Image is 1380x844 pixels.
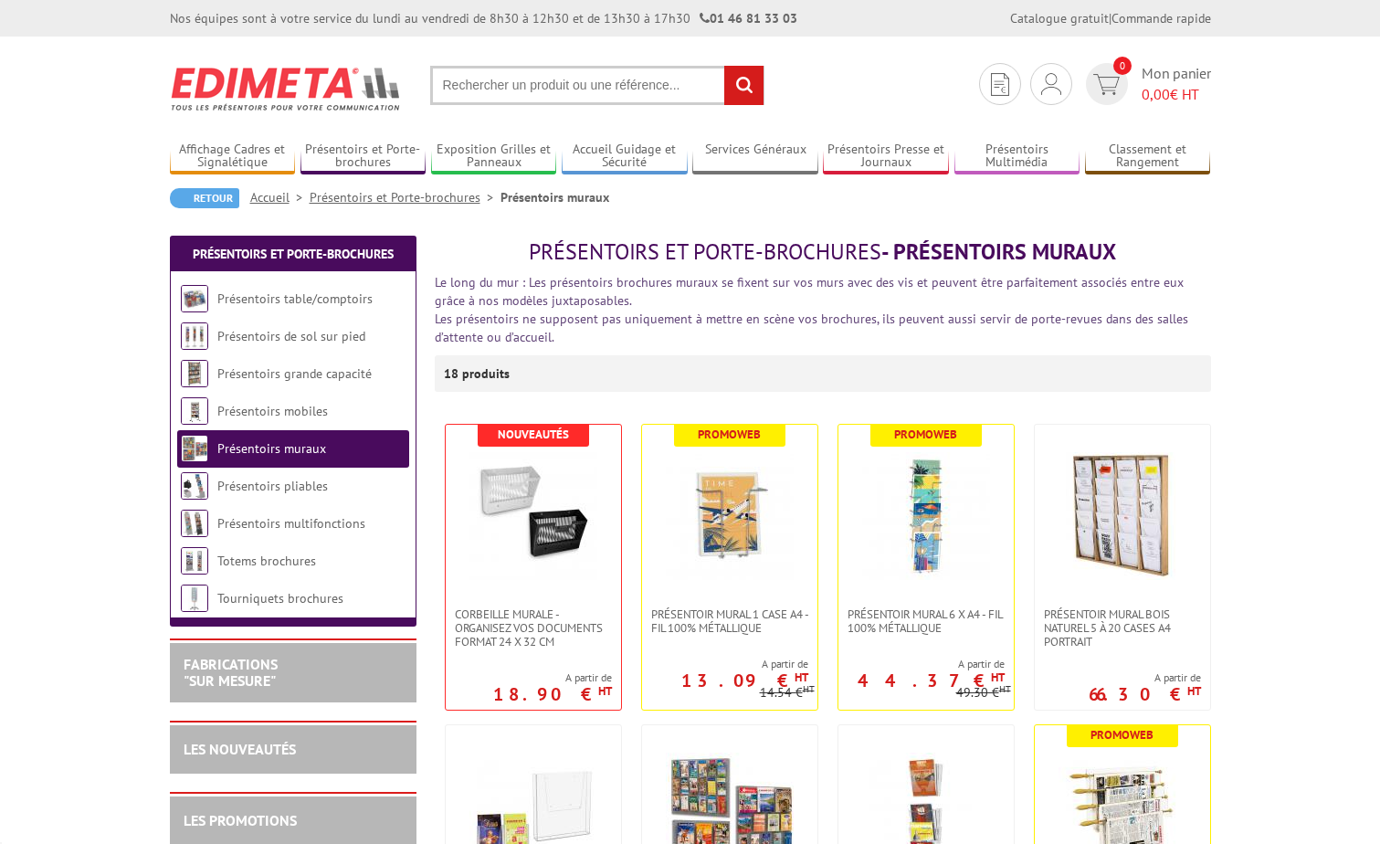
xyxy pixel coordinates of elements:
a: Présentoirs multifonctions [217,515,365,532]
img: Présentoirs pliables [181,472,208,500]
a: Tourniquets brochures [217,590,343,607]
img: Présentoirs grande capacité [181,360,208,387]
img: Présentoir mural 1 case A4 - Fil 100% métallique [666,452,794,580]
a: Totems brochures [217,553,316,569]
input: rechercher [724,66,764,105]
img: Présentoirs de sol sur pied [181,322,208,350]
p: 18 produits [444,355,512,392]
span: A partir de [1089,670,1201,685]
a: Présentoirs de sol sur pied [217,328,365,344]
input: Rechercher un produit ou une référence... [430,66,764,105]
span: Présentoirs et Porte-brochures [529,237,881,266]
sup: HT [1187,683,1201,699]
a: Accueil [250,189,310,206]
img: devis rapide [1041,73,1061,95]
span: Corbeille Murale - Organisez vos documents format 24 x 32 cm [455,607,612,649]
a: Catalogue gratuit [1010,10,1109,26]
p: 49.30 € [956,686,1011,700]
img: devis rapide [1093,74,1120,95]
a: Présentoirs muraux [217,440,326,457]
span: Présentoir Mural Bois naturel 5 à 20 cases A4 Portrait [1044,607,1201,649]
sup: HT [598,683,612,699]
a: Affichage Cadres et Signalétique [170,142,296,172]
a: Accueil Guidage et Sécurité [562,142,688,172]
a: Présentoirs et Porte-brochures [310,189,500,206]
a: Présentoirs et Porte-brochures [300,142,427,172]
span: A partir de [642,657,808,671]
strong: 01 46 81 33 03 [700,10,797,26]
a: Présentoirs grande capacité [217,365,372,382]
b: Nouveautés [498,427,569,442]
sup: HT [991,670,1005,685]
sup: HT [803,682,815,695]
a: devis rapide 0 Mon panier 0,00€ HT [1081,63,1211,105]
p: 44.37 € [858,675,1005,686]
span: Présentoir mural 6 x A4 - Fil 100% métallique [848,607,1005,635]
a: Présentoirs et Porte-brochures [193,246,394,262]
img: Présentoirs mobiles [181,397,208,425]
a: Corbeille Murale - Organisez vos documents format 24 x 32 cm [446,607,621,649]
a: Présentoir mural 6 x A4 - Fil 100% métallique [838,607,1014,635]
b: Promoweb [894,427,957,442]
a: FABRICATIONS"Sur Mesure" [184,655,278,690]
span: 0 [1113,57,1132,75]
img: Corbeille Murale - Organisez vos documents format 24 x 32 cm [469,452,597,580]
img: Présentoir Mural Bois naturel 5 à 20 cases A4 Portrait [1059,452,1186,580]
p: 14.54 € [760,686,815,700]
a: Retour [170,188,239,208]
b: Promoweb [698,427,761,442]
p: 18.90 € [493,689,612,700]
a: Présentoirs Presse et Journaux [823,142,949,172]
a: Présentoirs mobiles [217,403,328,419]
h1: - Présentoirs muraux [435,240,1211,264]
a: Services Généraux [692,142,818,172]
a: Commande rapide [1111,10,1211,26]
a: Présentoirs Multimédia [954,142,1080,172]
a: LES PROMOTIONS [184,811,297,829]
p: 66.30 € [1089,689,1201,700]
img: Présentoirs table/comptoirs [181,285,208,312]
img: Tourniquets brochures [181,585,208,612]
b: Promoweb [1090,727,1154,743]
img: Présentoirs multifonctions [181,510,208,537]
sup: HT [795,670,808,685]
span: Présentoir mural 1 case A4 - Fil 100% métallique [651,607,808,635]
a: Exposition Grilles et Panneaux [431,142,557,172]
div: Nos équipes sont à votre service du lundi au vendredi de 8h30 à 12h30 et de 13h30 à 17h30 [170,9,797,27]
span: A partir de [493,670,612,685]
a: LES NOUVEAUTÉS [184,740,296,758]
span: € HT [1142,84,1211,105]
a: Classement et Rangement [1085,142,1211,172]
a: Présentoirs table/comptoirs [217,290,373,307]
img: Présentoir mural 6 x A4 - Fil 100% métallique [862,452,990,580]
a: Présentoir Mural Bois naturel 5 à 20 cases A4 Portrait [1035,607,1210,649]
img: devis rapide [991,73,1009,96]
font: Le long du mur : Les présentoirs brochures muraux se fixent sur vos murs avec des vis et peuvent ... [435,274,1184,309]
span: 0,00 [1142,85,1170,103]
img: Edimeta [170,55,403,122]
span: Mon panier [1142,63,1211,105]
a: Présentoir mural 1 case A4 - Fil 100% métallique [642,607,817,635]
sup: HT [999,682,1011,695]
font: Les présentoirs ne supposent pas uniquement à mettre en scène vos brochures, ils peuvent aussi se... [435,311,1188,345]
img: Présentoirs muraux [181,435,208,462]
img: Totems brochures [181,547,208,575]
a: Présentoirs pliables [217,478,328,494]
span: A partir de [838,657,1005,671]
div: | [1010,9,1211,27]
li: Présentoirs muraux [500,188,609,206]
p: 13.09 € [681,675,808,686]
